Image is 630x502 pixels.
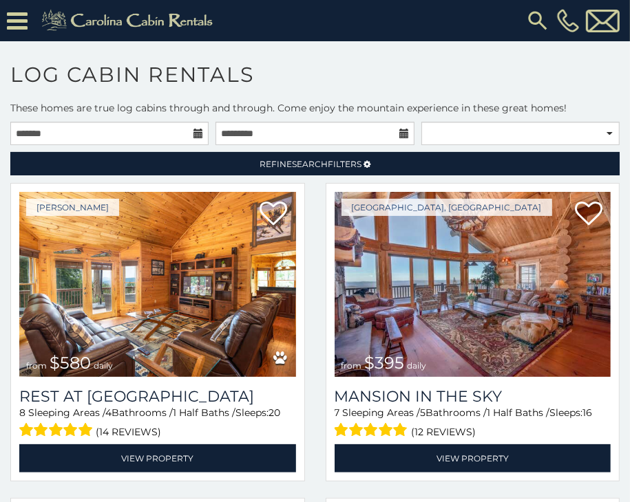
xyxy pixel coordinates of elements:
h3: Rest at Mountain Crest [19,387,296,406]
div: Sleeping Areas / Bathrooms / Sleeps: [19,406,296,441]
a: Add to favorites [260,200,288,229]
span: (14 reviews) [96,423,162,441]
span: 8 [19,406,25,419]
span: (12 reviews) [411,423,476,441]
span: 7 [335,406,340,419]
a: Mansion In The Sky from $395 daily [335,192,611,377]
span: $580 [50,353,91,373]
a: View Property [335,444,611,472]
a: Mansion In The Sky [335,387,611,406]
a: Rest at [GEOGRAPHIC_DATA] [19,387,296,406]
img: Khaki-logo.png [34,7,224,34]
span: Search [292,159,328,169]
span: 20 [269,406,280,419]
img: Rest at Mountain Crest [19,192,296,377]
span: 1 Half Baths / [173,406,235,419]
span: daily [94,360,113,371]
span: 1 Half Baths / [487,406,550,419]
a: [GEOGRAPHIC_DATA], [GEOGRAPHIC_DATA] [342,199,552,216]
span: $395 [365,353,405,373]
a: View Property [19,444,296,472]
a: Rest at Mountain Crest from $580 daily [19,192,296,377]
div: Sleeping Areas / Bathrooms / Sleeps: [335,406,611,441]
span: 5 [421,406,426,419]
span: from [342,360,362,371]
a: Add to favorites [575,200,602,229]
a: [PERSON_NAME] [26,199,119,216]
a: [PHONE_NUMBER] [554,9,582,32]
span: daily [408,360,427,371]
span: 4 [105,406,112,419]
span: from [26,360,47,371]
span: 16 [583,406,593,419]
img: Mansion In The Sky [335,192,611,377]
span: Refine Filters [260,159,361,169]
a: RefineSearchFilters [10,152,620,175]
img: search-regular.svg [525,8,550,33]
